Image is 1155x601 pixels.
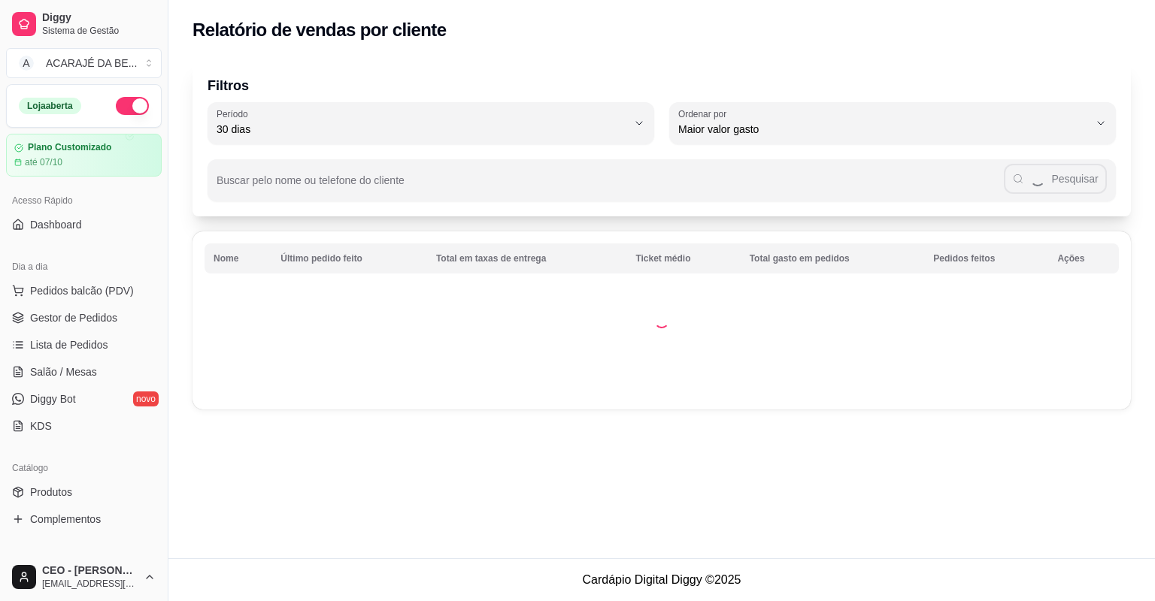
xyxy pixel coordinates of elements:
[6,333,162,357] a: Lista de Pedidos
[6,213,162,237] a: Dashboard
[30,512,101,527] span: Complementos
[654,313,669,328] div: Loading
[6,189,162,213] div: Acesso Rápido
[6,507,162,531] a: Complementos
[116,97,149,115] button: Alterar Status
[25,156,62,168] article: até 07/10
[30,391,76,406] span: Diggy Bot
[208,102,654,144] button: Período30 dias
[6,480,162,504] a: Produtos
[168,558,1155,601] footer: Cardápio Digital Diggy © 2025
[6,456,162,480] div: Catálogo
[46,56,137,71] div: ACARAJÉ DA BE ...
[30,310,117,325] span: Gestor de Pedidos
[6,414,162,438] a: KDS
[30,283,134,298] span: Pedidos balcão (PDV)
[30,217,82,232] span: Dashboard
[6,279,162,303] button: Pedidos balcão (PDV)
[30,485,72,500] span: Produtos
[42,11,156,25] span: Diggy
[30,418,52,433] span: KDS
[669,102,1116,144] button: Ordenar porMaior valor gasto
[30,364,97,379] span: Salão / Mesas
[678,107,732,120] label: Ordenar por
[42,564,138,578] span: CEO - [PERSON_NAME]
[42,578,138,590] span: [EMAIL_ADDRESS][DOMAIN_NAME]
[19,56,34,71] span: A
[42,25,156,37] span: Sistema de Gestão
[6,306,162,330] a: Gestor de Pedidos
[217,122,627,137] span: 30 dias
[217,107,253,120] label: Período
[6,48,162,78] button: Select a team
[6,255,162,279] div: Dia a dia
[217,179,1004,194] input: Buscar pelo nome ou telefone do cliente
[6,559,162,595] button: CEO - [PERSON_NAME][EMAIL_ADDRESS][DOMAIN_NAME]
[6,360,162,384] a: Salão / Mesas
[678,122,1089,137] span: Maior valor gasto
[6,387,162,411] a: Diggy Botnovo
[6,6,162,42] a: DiggySistema de Gestão
[19,98,81,114] div: Loja aberta
[28,142,111,153] article: Plano Customizado
[208,75,1116,96] p: Filtros
[192,18,447,42] h2: Relatório de vendas por cliente
[30,337,108,352] span: Lista de Pedidos
[6,134,162,177] a: Plano Customizadoaté 07/10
